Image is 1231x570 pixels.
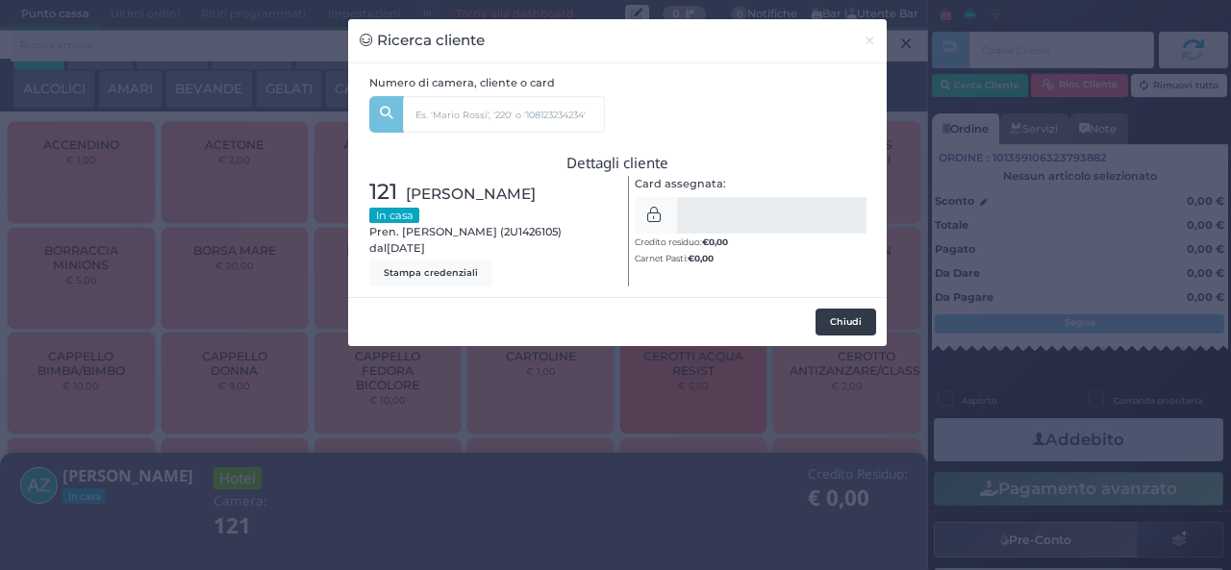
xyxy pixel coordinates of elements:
[864,30,876,51] span: ×
[387,240,425,257] span: [DATE]
[694,252,714,264] span: 0,00
[702,236,728,247] b: €
[360,30,486,52] h3: Ricerca cliente
[816,309,876,335] button: Chiudi
[360,176,618,286] div: Pren. [PERSON_NAME] (2U1426105) dal
[635,236,728,247] small: Credito residuo:
[369,155,867,171] h3: Dettagli cliente
[406,183,536,205] span: [PERSON_NAME]
[709,235,728,248] span: 0,00
[369,176,397,209] span: 121
[369,75,555,91] label: Numero di camera, cliente o card
[635,253,714,263] small: Carnet Pasti:
[853,19,887,62] button: Chiudi
[635,176,726,192] label: Card assegnata:
[688,253,714,263] b: €
[403,96,605,133] input: Es. 'Mario Rossi', '220' o '108123234234'
[369,208,419,223] small: In casa
[369,260,492,286] button: Stampa credenziali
